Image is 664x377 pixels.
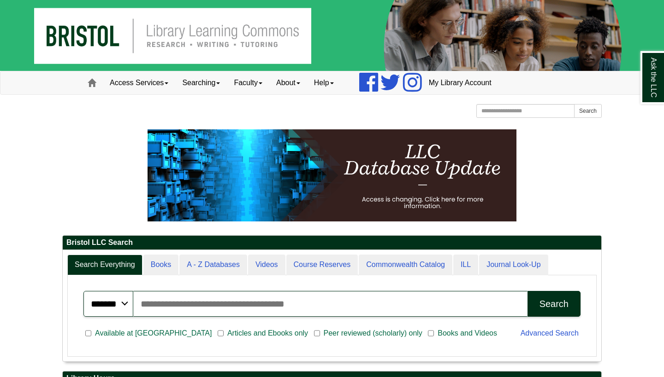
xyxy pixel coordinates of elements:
a: My Library Account [422,71,498,94]
input: Articles and Ebooks only [218,329,224,337]
input: Peer reviewed (scholarly) only [314,329,320,337]
h2: Bristol LLC Search [63,236,601,250]
a: Searching [175,71,227,94]
a: ILL [453,255,478,275]
a: Commonwealth Catalog [359,255,452,275]
input: Books and Videos [428,329,434,337]
a: Advanced Search [521,329,579,337]
a: A - Z Databases [179,255,247,275]
a: Access Services [103,71,175,94]
span: Articles and Ebooks only [224,328,312,339]
a: Course Reserves [286,255,358,275]
a: About [269,71,307,94]
a: Videos [248,255,285,275]
input: Available at [GEOGRAPHIC_DATA] [85,329,91,337]
a: Search Everything [67,255,142,275]
a: Journal Look-Up [479,255,548,275]
a: Faculty [227,71,269,94]
a: Help [307,71,341,94]
img: HTML tutorial [148,129,516,221]
span: Peer reviewed (scholarly) only [320,328,426,339]
div: Search [539,299,569,309]
button: Search [574,104,602,118]
span: Available at [GEOGRAPHIC_DATA] [91,328,215,339]
button: Search [528,291,581,317]
span: Books and Videos [434,328,501,339]
a: Books [143,255,178,275]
